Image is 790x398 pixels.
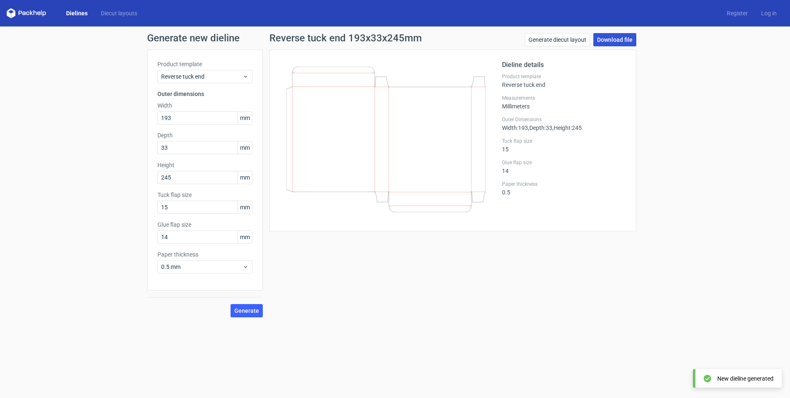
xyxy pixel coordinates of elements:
[502,125,528,131] span: Width : 193
[161,72,243,81] span: Reverse tuck end
[502,181,626,196] div: 0.5
[502,95,626,110] div: Millimeters
[157,60,252,68] label: Product template
[147,33,643,43] h1: Generate new dieline
[157,161,252,169] label: Height
[525,33,590,46] a: Generate diecut layout
[502,73,626,88] div: Reverse tuck end
[717,374,773,383] div: New dieline generated
[234,308,259,314] span: Generate
[528,125,552,131] span: , Depth : 33
[754,9,783,17] a: Log in
[94,9,144,17] a: Diecut layouts
[238,141,252,154] span: mm
[269,33,422,43] h1: Reverse tuck end 193x33x245mm
[502,138,626,153] div: 15
[238,201,252,213] span: mm
[157,101,252,110] label: Width
[720,9,754,17] a: Register
[593,33,636,46] a: Download file
[502,181,626,187] label: Paper thickness
[502,138,626,144] label: Tuck flap size
[502,60,626,70] h2: Dieline details
[157,250,252,259] label: Paper thickness
[552,125,582,131] span: , Height : 245
[238,171,252,184] span: mm
[502,159,626,174] div: 14
[502,73,626,80] label: Product template
[59,9,94,17] a: Dielines
[231,304,263,317] button: Generate
[502,95,626,101] label: Measurements
[238,231,252,243] span: mm
[502,116,626,123] label: Outer Dimensions
[161,263,243,271] span: 0.5 mm
[157,131,252,139] label: Depth
[157,191,252,199] label: Tuck flap size
[157,90,252,98] h3: Outer dimensions
[238,112,252,124] span: mm
[157,221,252,229] label: Glue flap size
[502,159,626,166] label: Glue flap size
